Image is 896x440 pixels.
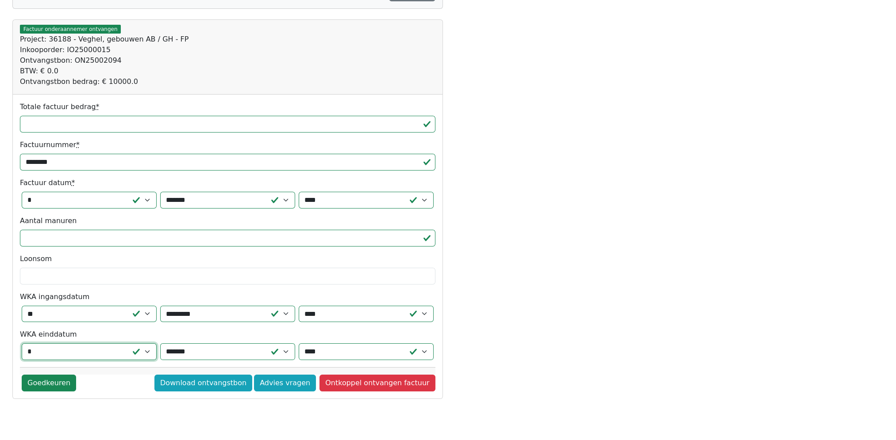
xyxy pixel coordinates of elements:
[319,375,435,391] a: Ontkoppel ontvangen factuur
[20,329,77,340] label: WKA einddatum
[72,178,75,187] abbr: required
[154,375,252,391] a: Download ontvangstbon
[20,216,77,226] label: Aantal manuren
[20,34,435,45] div: Project: 36188 - Veghel, gebouwen AB / GH - FP
[20,178,75,188] label: Factuur datum
[22,375,76,391] a: Goedkeuren
[20,76,435,87] div: Ontvangstbon bedrag: € 10000.0
[20,66,435,76] div: BTW: € 0.0
[20,45,435,55] div: Inkooporder: IO25000015
[20,102,99,112] label: Totale factuur bedrag
[20,292,89,302] label: WKA ingangsdatum
[20,254,52,264] label: Loonsom
[20,25,121,34] span: Factuur onderaannemer ontvangen
[20,55,435,66] div: Ontvangstbon: ON25002094
[254,375,316,391] a: Advies vragen
[20,140,80,150] label: Factuurnummer
[76,140,80,149] abbr: required
[96,102,99,111] abbr: required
